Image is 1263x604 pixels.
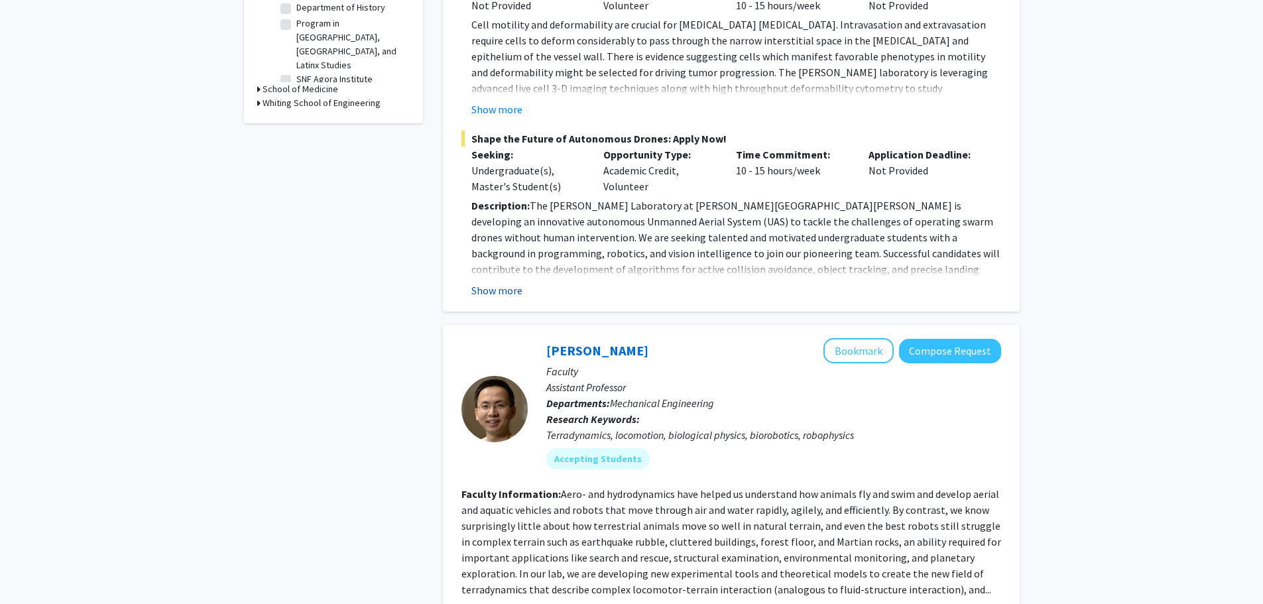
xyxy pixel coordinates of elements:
button: Add Chen Li to Bookmarks [823,338,894,363]
b: Faculty Information: [461,487,561,501]
div: 10 - 15 hours/week [726,147,859,194]
p: Opportunity Type: [603,147,716,162]
fg-read-more: Aero- and hydrodynamics have helped us understand how animals fly and swim and develop aerial and... [461,487,1001,596]
mat-chip: Accepting Students [546,448,650,469]
span: Mechanical Engineering [610,396,714,410]
div: Not Provided [859,147,991,194]
b: Departments: [546,396,610,410]
p: The [PERSON_NAME] Laboratory at [PERSON_NAME][GEOGRAPHIC_DATA][PERSON_NAME] is developing an inno... [471,198,1001,293]
button: Show more [471,282,522,298]
p: Time Commitment: [736,147,849,162]
h3: Whiting School of Engineering [263,96,381,110]
button: Show more [471,101,522,117]
a: [PERSON_NAME] [546,342,648,359]
button: Compose Request to Chen Li [899,339,1001,363]
span: Shape the Future of Autonomous Drones: Apply Now! [461,131,1001,147]
p: Assistant Professor [546,379,1001,395]
b: Research Keywords: [546,412,640,426]
h3: School of Medicine [263,82,338,96]
label: Program in [GEOGRAPHIC_DATA], [GEOGRAPHIC_DATA], and Latinx Studies [296,17,406,72]
strong: Description: [471,199,530,212]
p: Seeking: [471,147,584,162]
label: SNF Agora Institute [296,72,373,86]
iframe: Chat [10,544,56,594]
div: Academic Credit, Volunteer [593,147,726,194]
div: Undergraduate(s), Master's Student(s) [471,162,584,194]
p: Faculty [546,363,1001,379]
label: Department of History [296,1,385,15]
div: Terradynamics, locomotion, biological physics, biorobotics, robophysics [546,427,1001,443]
p: Application Deadline: [869,147,981,162]
p: Cell motility and deformability are crucial for [MEDICAL_DATA] [MEDICAL_DATA]. Intravasation and ... [471,17,1001,112]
